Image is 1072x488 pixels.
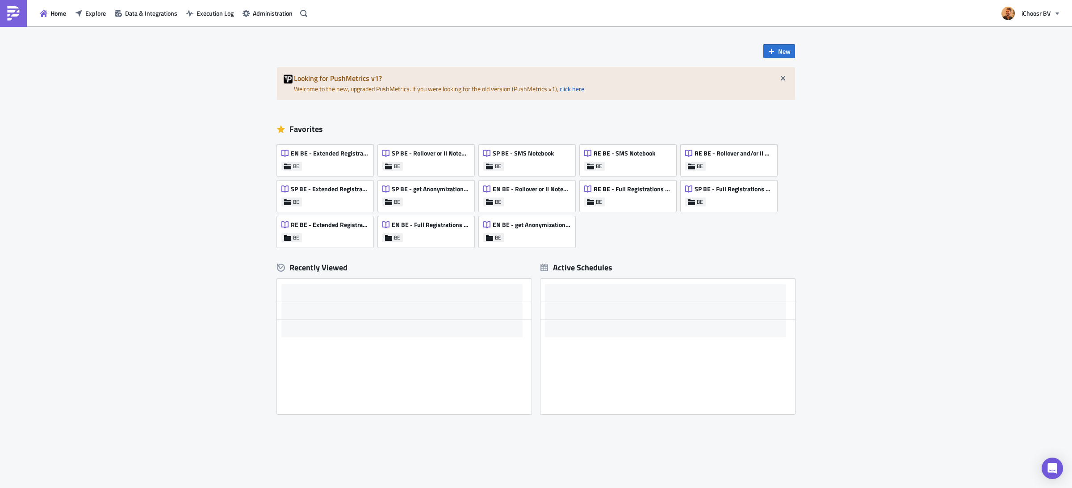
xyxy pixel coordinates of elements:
[392,149,469,157] span: SP BE - Rollover or II Notebook
[277,140,378,176] a: EN BE - Extended Registrations exportBE
[695,149,772,157] span: RE BE - Rollover and/or II Notebook
[277,122,795,136] div: Favorites
[495,163,501,170] span: BE
[596,163,602,170] span: BE
[293,163,299,170] span: BE
[697,163,703,170] span: BE
[277,261,532,274] div: Recently Viewed
[594,149,655,157] span: RE BE - SMS Notebook
[778,46,791,56] span: New
[1022,8,1051,18] span: iChoosr BV
[50,8,66,18] span: Home
[493,185,570,193] span: EN BE - Rollover or II Notebook
[182,6,238,20] button: Execution Log
[291,149,368,157] span: EN BE - Extended Registrations export
[253,8,293,18] span: Administration
[763,44,795,58] button: New
[495,234,501,241] span: BE
[293,234,299,241] span: BE
[697,198,703,206] span: BE
[580,176,681,212] a: RE BE - Full Registrations export for project/communityBE
[596,198,602,206] span: BE
[277,212,378,248] a: RE BE - Extended Registrations exportBE
[378,176,479,212] a: SP BE - get Anonymization listBE
[277,67,795,100] div: Welcome to the new, upgraded PushMetrics. If you were looking for the old version (PushMetrics v1...
[479,140,580,176] a: SP BE - SMS NotebookBE
[560,84,584,93] a: click here
[110,6,182,20] button: Data & Integrations
[378,140,479,176] a: SP BE - Rollover or II NotebookBE
[681,140,782,176] a: RE BE - Rollover and/or II NotebookBE
[479,212,580,248] a: EN BE - get Anonymization listBE
[277,176,378,212] a: SP BE - Extended Registrations exportBE
[394,198,400,206] span: BE
[378,212,479,248] a: EN BE - Full Registrations export for project/communityBE
[1042,458,1063,479] div: Open Intercom Messenger
[495,198,501,206] span: BE
[493,221,570,229] span: EN BE - get Anonymization list
[294,75,788,82] h5: Looking for PushMetrics v1?
[695,185,772,193] span: SP BE - Full Registrations export for project/community
[479,176,580,212] a: EN BE - Rollover or II NotebookBE
[392,221,469,229] span: EN BE - Full Registrations export for project/community
[996,4,1065,23] button: iChoosr BV
[394,234,400,241] span: BE
[36,6,71,20] button: Home
[197,8,234,18] span: Execution Log
[580,140,681,176] a: RE BE - SMS NotebookBE
[238,6,297,20] button: Administration
[291,221,368,229] span: RE BE - Extended Registrations export
[125,8,177,18] span: Data & Integrations
[394,163,400,170] span: BE
[540,262,612,273] div: Active Schedules
[71,6,110,20] button: Explore
[6,6,21,21] img: PushMetrics
[594,185,671,193] span: RE BE - Full Registrations export for project/community
[681,176,782,212] a: SP BE - Full Registrations export for project/communityBE
[291,185,368,193] span: SP BE - Extended Registrations export
[392,185,469,193] span: SP BE - get Anonymization list
[293,198,299,206] span: BE
[493,149,554,157] span: SP BE - SMS Notebook
[85,8,106,18] span: Explore
[1001,6,1016,21] img: Avatar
